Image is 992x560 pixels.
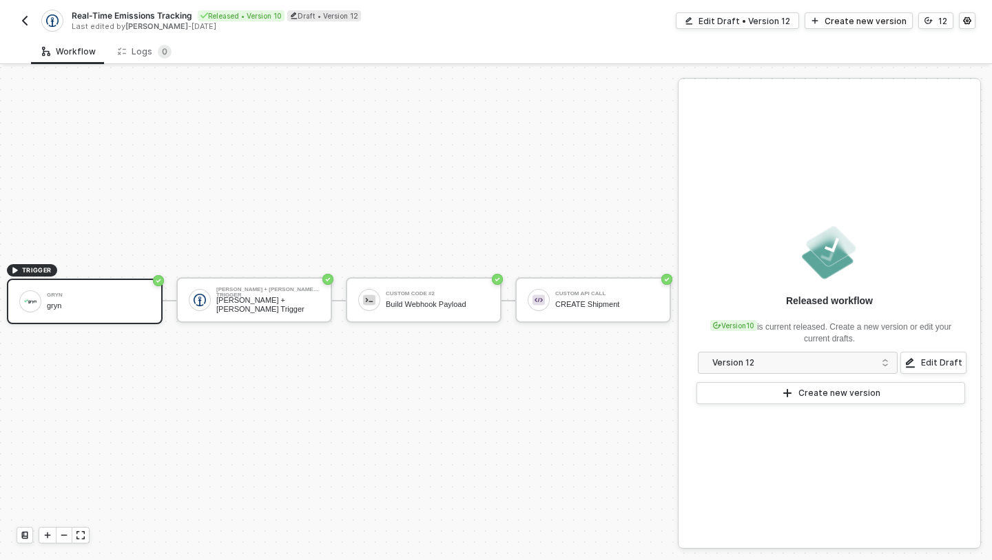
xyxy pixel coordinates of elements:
div: Build Webhook Payload [386,300,489,309]
img: icon [533,294,545,306]
div: [PERSON_NAME] + [PERSON_NAME] Trigger [216,296,320,313]
div: [PERSON_NAME] + [PERSON_NAME] Trigger [216,287,320,292]
div: Edit Draft [921,357,962,368]
span: icon-success-page [661,274,672,285]
span: icon-edit [685,17,693,25]
span: icon-expand [76,531,85,539]
span: icon-minus [60,531,68,539]
span: icon-success-page [492,274,503,285]
div: Create new version [798,388,880,399]
button: back [17,12,33,29]
div: CREATE Shipment [555,300,659,309]
img: integration-icon [46,14,58,27]
div: 12 [938,15,947,27]
button: 12 [918,12,953,29]
button: Edit Draft • Version 12 [676,12,799,29]
span: icon-play [782,388,793,399]
div: Version 10 [710,320,757,331]
div: gryn [47,301,150,310]
div: Draft • Version 12 [287,10,361,21]
img: icon [194,294,206,306]
div: Logs [118,45,172,59]
div: Released workflow [786,294,873,308]
img: released.png [799,222,860,283]
span: icon-play [11,266,19,274]
div: Last edited by - [DATE] [72,21,495,32]
div: Custom Code #2 [386,291,489,297]
button: Create new version [805,12,913,29]
button: Edit Draft [900,352,967,374]
div: Workflow [42,46,96,57]
div: is current released. Create a new version or edit your current drafts. [695,313,964,345]
span: icon-edit [290,12,298,19]
div: Custom API Call [555,291,659,297]
img: back [19,15,30,26]
div: Create new version [825,15,907,27]
span: [PERSON_NAME] [125,21,188,31]
span: icon-settings [963,17,971,25]
div: Version 12 [712,355,874,370]
span: icon-success-page [322,274,333,285]
span: icon-play [43,531,52,539]
span: icon-success-page [153,275,164,286]
span: icon-edit [905,357,916,368]
button: Create new version [696,382,965,404]
img: icon [24,299,37,304]
div: Released • Version 10 [198,10,285,21]
span: Real-Time Emissions Tracking [72,10,192,21]
span: icon-play [811,17,819,25]
img: icon [363,294,375,306]
div: Edit Draft • Version 12 [699,15,790,27]
span: TRIGGER [22,265,52,276]
span: icon-versioning [924,17,933,25]
div: gryn [47,292,150,298]
sup: 0 [158,45,172,59]
span: icon-versioning [713,321,721,330]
